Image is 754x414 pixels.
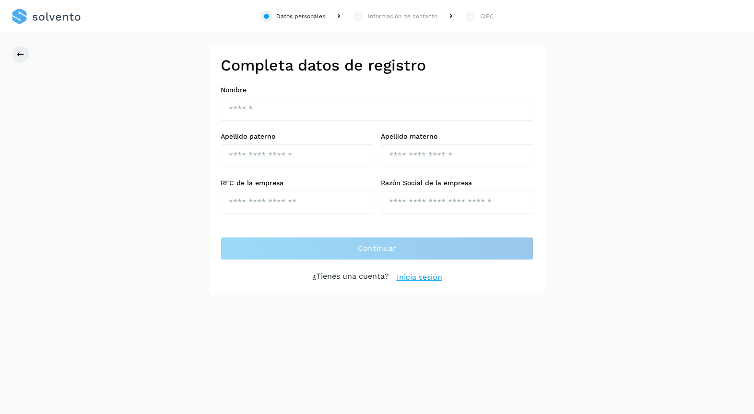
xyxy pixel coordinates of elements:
label: Apellido paterno [221,132,373,141]
div: CIEC [480,12,494,21]
label: Razón Social de la empresa [381,179,533,187]
div: Datos personales [276,12,325,21]
div: Información de contacto [368,12,437,21]
h2: Completa datos de registro [221,56,533,74]
p: ¿Tienes una cuenta? [312,272,389,283]
button: Continuar [221,237,533,260]
label: RFC de la empresa [221,179,373,187]
span: Continuar [358,243,397,254]
label: Nombre [221,86,533,94]
label: Apellido materno [381,132,533,141]
a: Inicia sesión [397,272,442,283]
